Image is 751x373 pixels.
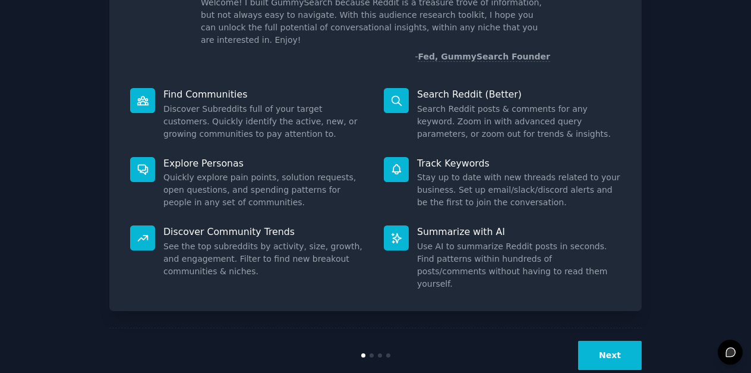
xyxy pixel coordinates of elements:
[417,171,621,209] dd: Stay up to date with new threads related to your business. Set up email/slack/discord alerts and ...
[163,171,367,209] dd: Quickly explore pain points, solution requests, open questions, and spending patterns for people ...
[417,157,621,170] p: Track Keywords
[415,51,550,63] div: -
[578,341,642,370] button: Next
[163,240,367,278] dd: See the top subreddits by activity, size, growth, and engagement. Filter to find new breakout com...
[163,88,367,101] p: Find Communities
[163,103,367,140] dd: Discover Subreddits full of your target customers. Quickly identify the active, new, or growing c...
[417,103,621,140] dd: Search Reddit posts & comments for any keyword. Zoom in with advanced query parameters, or zoom o...
[163,157,367,170] p: Explore Personas
[417,225,621,238] p: Summarize with AI
[163,225,367,238] p: Discover Community Trends
[417,88,621,101] p: Search Reddit (Better)
[417,240,621,290] dd: Use AI to summarize Reddit posts in seconds. Find patterns within hundreds of posts/comments with...
[418,52,550,62] a: Fed, GummySearch Founder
